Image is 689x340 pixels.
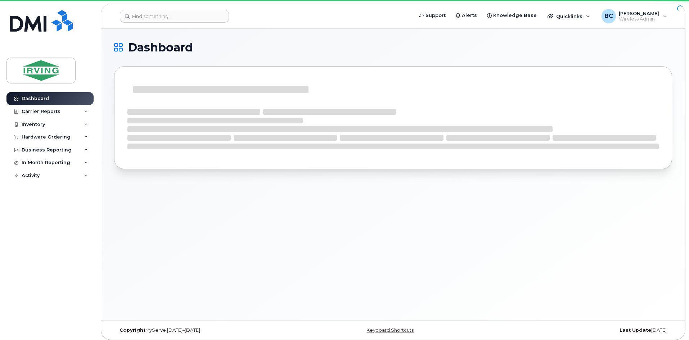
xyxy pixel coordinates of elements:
div: MyServe [DATE]–[DATE] [114,327,300,333]
strong: Last Update [620,327,651,333]
a: Keyboard Shortcuts [366,327,414,333]
strong: Copyright [120,327,145,333]
div: [DATE] [486,327,672,333]
span: Dashboard [128,42,193,53]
